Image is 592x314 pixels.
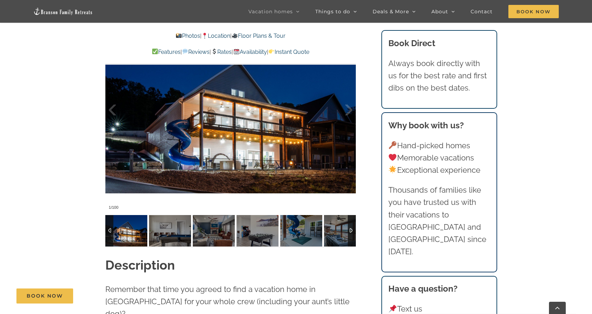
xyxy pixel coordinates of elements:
a: Photos [175,33,200,39]
p: Always book directly with us for the best rate and first dibs on the best dates. [388,57,491,94]
img: 💲 [211,49,217,54]
a: Book Now [16,288,73,304]
span: Vacation homes [248,9,293,14]
a: Location [202,33,230,39]
a: Availability [233,49,267,55]
h3: Why book with us? [388,119,491,132]
img: 🎥 [232,33,238,38]
img: 📌 [389,305,396,313]
img: 058-Skye-Retreat-Branson-Family-Retreats-Table-Rock-Lake-vacation-home-1622-scaled.jpg-nggid04189... [280,215,322,247]
span: Contact [471,9,493,14]
p: | | [105,31,356,41]
img: 📸 [176,33,182,38]
span: Deals & More [373,9,409,14]
img: 00-Skye-Retreat-at-Table-Rock-Lake-1043-scaled.jpg-nggid042766-ngg0dyn-120x90-00f0w010c011r110f11... [237,215,279,247]
span: Things to do [315,9,350,14]
span: About [431,9,448,14]
img: 🔑 [389,141,396,149]
img: 📍 [202,33,207,38]
span: Book Now [508,5,559,18]
p: | | | | [105,48,356,57]
span: Book Now [27,293,63,299]
p: Hand-picked homes Memorable vacations Exceptional experience [388,140,491,177]
strong: Description [105,258,175,272]
img: 078-Skye-Retreat-Branson-Family-Retreats-Table-Rock-Lake-vacation-home-1453-scaled.jpg-nggid04189... [105,215,147,247]
strong: Have a question? [388,284,458,294]
img: Branson Family Retreats Logo [33,7,93,15]
p: Thousands of families like you have trusted us with their vacations to [GEOGRAPHIC_DATA] and [GEO... [388,184,491,258]
a: Rates [211,49,232,55]
img: 👉 [269,49,274,54]
img: Skye-Retreat-at-Table-Rock-Lake-3004-Edit-scaled.jpg-nggid042979-ngg0dyn-120x90-00f0w010c011r110f... [193,215,235,247]
img: ✅ [152,49,158,54]
b: Book Direct [388,38,435,48]
img: 00-Skye-Retreat-at-Table-Rock-Lake-1040-scaled.jpg-nggid042764-ngg0dyn-120x90-00f0w010c011r110f11... [149,215,191,247]
img: 🌟 [389,166,396,173]
img: 054-Skye-Retreat-Branson-Family-Retreats-Table-Rock-Lake-vacation-home-1508-scaled.jpg-nggid04191... [324,215,366,247]
a: Instant Quote [268,49,309,55]
a: Features [152,49,181,55]
img: ❤️ [389,154,396,161]
img: 💬 [182,49,188,54]
a: Reviews [182,49,210,55]
img: 📆 [234,49,239,54]
a: Floor Plans & Tour [232,33,286,39]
